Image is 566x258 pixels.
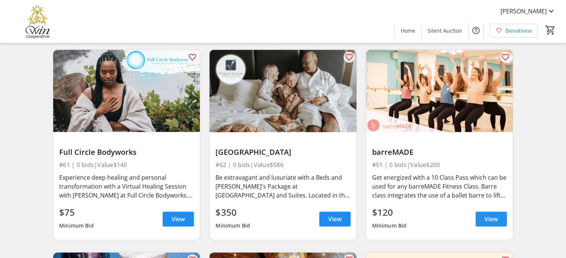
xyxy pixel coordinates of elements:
[172,215,185,223] span: View
[366,50,513,132] img: barreMADE
[372,219,407,232] div: Minimum Bid
[422,24,468,37] a: Silent Auction
[163,212,194,226] a: View
[490,24,538,37] a: Donations
[372,148,507,157] div: barreMADE
[495,5,562,17] button: [PERSON_NAME]
[428,27,462,35] span: Silent Auction
[372,160,507,170] div: #51 | 0 bids | Value $200
[476,212,507,226] a: View
[59,206,94,219] div: $75
[59,148,194,157] div: Full Circle Bodyworks
[215,219,250,232] div: Minimum Bid
[210,50,356,132] img: Chateau Victoria Hotel and Suites
[53,50,200,132] img: Full Circle Bodyworks
[501,53,510,62] mat-icon: favorite_outline
[345,53,354,62] mat-icon: favorite_outline
[188,53,197,62] mat-icon: favorite_outline
[401,27,415,35] span: Home
[501,7,547,16] span: [PERSON_NAME]
[215,206,250,219] div: $350
[395,24,421,37] a: Home
[215,160,350,170] div: #62 | 0 bids | Value $586
[469,23,483,38] button: Help
[372,173,507,200] div: Get energized with a 10 Class Pass which can be used for any barreMADE Fitness Class. Barre class...
[59,160,194,170] div: #61 | 0 bids | Value $140
[4,3,71,40] img: Victoria Women In Need Community Cooperative's Logo
[328,215,342,223] span: View
[372,206,407,219] div: $120
[215,148,350,157] div: [GEOGRAPHIC_DATA]
[544,23,557,37] button: Cart
[485,215,498,223] span: View
[505,27,532,35] span: Donations
[215,173,350,200] div: Be extravagant and luxuriate with a Beds and [PERSON_NAME]'s Package at [GEOGRAPHIC_DATA] and Sui...
[319,212,351,226] a: View
[59,173,194,200] div: Experience deep healing and personal transformation with a Virtual Healing Session with [PERSON_N...
[59,219,94,232] div: Minimum Bid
